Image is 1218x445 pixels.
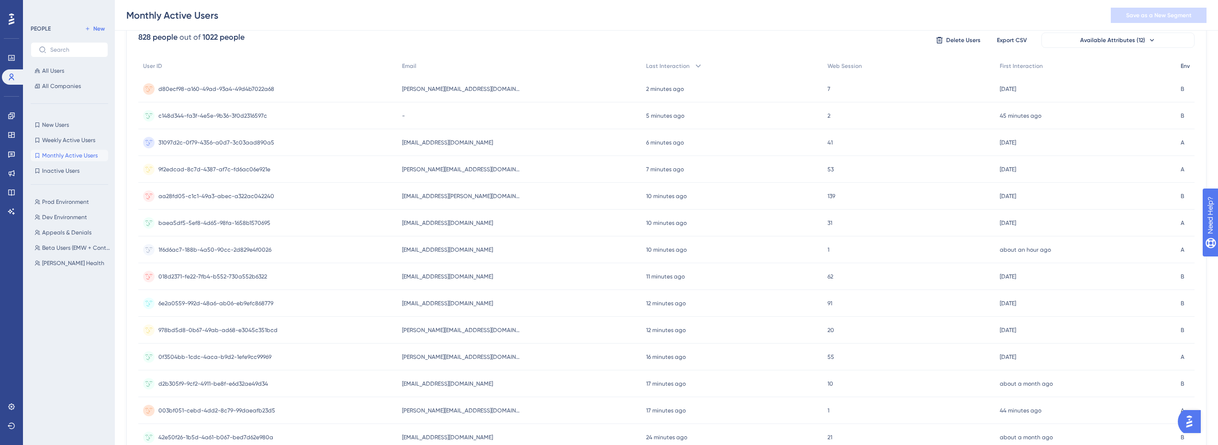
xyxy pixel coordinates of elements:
time: about an hour ago [1000,246,1051,253]
span: 41 [827,139,833,146]
button: Delete Users [934,33,982,48]
input: Search [50,46,100,53]
span: B [1181,326,1184,334]
div: Monthly Active Users [126,9,218,22]
button: All Users [31,65,108,77]
button: Dev Environment [31,211,114,223]
time: [DATE] [1000,139,1016,146]
button: All Companies [31,80,108,92]
span: B [1181,380,1184,388]
span: Web Session [827,62,862,70]
button: Save as a New Segment [1111,8,1207,23]
time: [DATE] [1000,193,1016,200]
span: Inactive Users [42,167,79,175]
time: 10 minutes ago [646,246,687,253]
time: 10 minutes ago [646,193,687,200]
time: [DATE] [1000,327,1016,334]
time: [DATE] [1000,220,1016,226]
span: Appeals & Denials [42,229,91,236]
span: New Users [42,121,69,129]
span: 7 [827,85,830,93]
span: 978bd5d8-0b67-49ab-ad68-e3045c351bcd [158,326,278,334]
time: 11 minutes ago [646,273,685,280]
button: Weekly Active Users [31,134,108,146]
span: [EMAIL_ADDRESS][DOMAIN_NAME] [402,300,493,307]
span: 91 [827,300,832,307]
span: 2 [827,112,830,120]
span: 1 [827,407,829,414]
span: Need Help? [22,2,60,14]
span: Last Interaction [646,62,690,70]
span: 31 [827,219,832,227]
span: c148d344-fa3f-4e5e-9b36-3f0d2316597c [158,112,267,120]
time: 16 minutes ago [646,354,686,360]
span: d80ecf98-a160-49ad-93a4-49d4b7022a68 [158,85,274,93]
span: Weekly Active Users [42,136,95,144]
span: [EMAIL_ADDRESS][PERSON_NAME][DOMAIN_NAME] [402,192,522,200]
time: 12 minutes ago [646,300,686,307]
span: B [1181,192,1184,200]
time: 24 minutes ago [646,434,687,441]
span: [EMAIL_ADDRESS][DOMAIN_NAME] [402,219,493,227]
time: [DATE] [1000,273,1016,280]
span: [EMAIL_ADDRESS][DOMAIN_NAME] [402,139,493,146]
time: 2 minutes ago [646,86,684,92]
button: Appeals & Denials [31,227,114,238]
button: Inactive Users [31,165,108,177]
span: 1 [827,246,829,254]
button: [PERSON_NAME] Health [31,257,114,269]
span: [PERSON_NAME][EMAIL_ADDRESS][DOMAIN_NAME] [402,85,522,93]
span: B [1181,300,1184,307]
span: aa28fd05-c1c1-49a3-abec-a322ac042240 [158,192,274,200]
time: [DATE] [1000,86,1016,92]
span: B [1181,434,1184,441]
button: Monthly Active Users [31,150,108,161]
span: User ID [143,62,162,70]
time: about a month ago [1000,380,1053,387]
span: Dev Environment [42,213,87,221]
span: baea5df5-5ef8-4d65-98fa-1658b1570695 [158,219,270,227]
span: Beta Users (EMW + Continuum) [42,244,110,252]
span: Export CSV [997,36,1027,44]
span: B [1181,273,1184,280]
div: out of [179,32,201,43]
span: 6e2a0559-992d-48a6-ab06-eb9efc868779 [158,300,273,307]
span: 1f6d6ac7-188b-4a50-90cc-2d829e4f0026 [158,246,271,254]
span: [EMAIL_ADDRESS][DOMAIN_NAME] [402,246,493,254]
div: 1022 people [202,32,245,43]
span: 018d2371-fe22-7fb4-b552-730a552b6322 [158,273,267,280]
span: 20 [827,326,834,334]
span: 0f3504bb-1cdc-4aca-b9d2-1efe9cc99969 [158,353,271,361]
span: 139 [827,192,835,200]
span: - [402,112,405,120]
time: about a month ago [1000,434,1053,441]
span: Email [402,62,416,70]
time: 17 minutes ago [646,407,686,414]
span: 21 [827,434,832,441]
span: Env [1181,62,1190,70]
span: 62 [827,273,833,280]
span: 10 [827,380,833,388]
span: First Interaction [1000,62,1043,70]
time: [DATE] [1000,300,1016,307]
span: [EMAIL_ADDRESS][DOMAIN_NAME] [402,434,493,441]
time: 5 minutes ago [646,112,684,119]
span: A [1181,407,1184,414]
span: 31097d2c-0f79-4356-a0d7-3c03aad890a5 [158,139,274,146]
span: Available Attributes (12) [1080,36,1145,44]
button: Export CSV [988,33,1036,48]
iframe: UserGuiding AI Assistant Launcher [1178,407,1207,436]
span: A [1181,166,1184,173]
div: 828 people [138,32,178,43]
span: [PERSON_NAME] Health [42,259,104,267]
span: [EMAIL_ADDRESS][DOMAIN_NAME] [402,273,493,280]
button: Available Attributes (12) [1041,33,1195,48]
div: PEOPLE [31,25,51,33]
span: 42e50f26-1b5d-4a61-b067-bed7d62e980a [158,434,273,441]
span: 55 [827,353,834,361]
span: 003bf051-cebd-4dd2-8c79-99daeafb23d5 [158,407,275,414]
span: [PERSON_NAME][EMAIL_ADDRESS][DOMAIN_NAME] [402,407,522,414]
span: A [1181,353,1184,361]
span: All Users [42,67,64,75]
